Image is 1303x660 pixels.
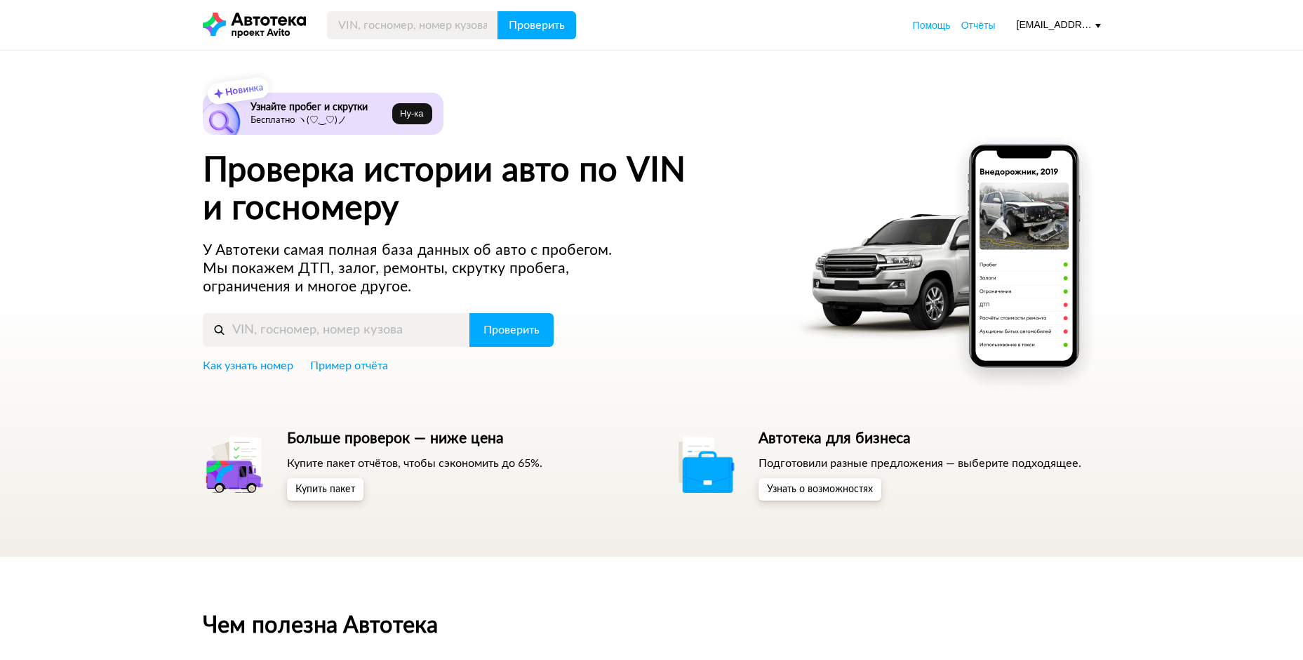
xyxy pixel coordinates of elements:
[961,20,996,31] span: Отчёты
[767,484,873,494] span: Узнать о возможностях
[203,613,1101,638] h2: Чем полезна Автотека
[287,430,542,448] h5: Больше проверок — ниже цена
[400,108,423,119] span: Ну‑ка
[913,20,951,31] span: Помощь
[295,484,355,494] span: Купить пакет
[483,324,540,336] span: Проверить
[913,18,951,32] a: Помощь
[509,20,565,31] span: Проверить
[203,358,293,374] a: Как узнать номер
[287,478,363,501] button: Купить пакет
[759,430,1081,448] h5: Автотека для бизнеса
[250,115,387,126] p: Бесплатно ヽ(♡‿♡)ノ
[759,478,881,501] button: Узнать о возможностях
[327,11,498,39] input: VIN, госномер, номер кузова
[287,456,542,471] p: Купите пакет отчётов, чтобы сэкономить до 65%.
[1017,18,1101,32] div: [EMAIL_ADDRESS][DOMAIN_NAME]
[225,83,263,98] strong: Новинка
[250,101,387,114] h6: Узнайте пробег и скрутки
[203,152,773,227] h1: Проверка истории авто по VIN и госномеру
[203,242,639,296] p: У Автотеки самая полная база данных об авто с пробегом. Мы покажем ДТП, залог, ремонты, скрутку п...
[310,358,388,374] a: Пример отчёта
[961,18,996,32] a: Отчёты
[497,11,576,39] button: Проверить
[759,456,1081,471] p: Подготовили разные предложения — выберите подходящее.
[203,313,470,347] input: VIN, госномер, номер кузова
[469,313,554,347] button: Проверить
